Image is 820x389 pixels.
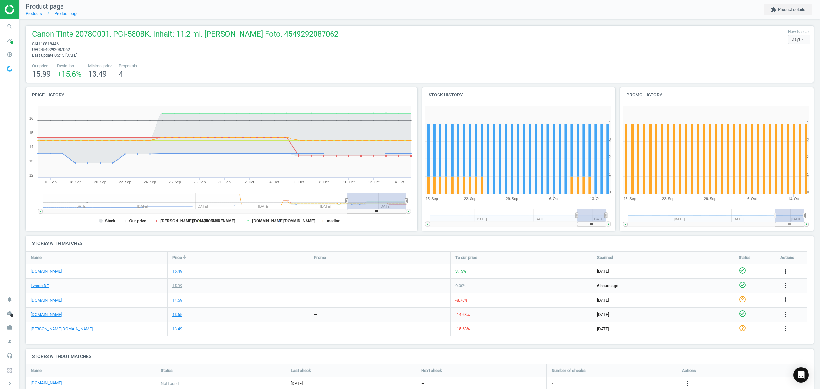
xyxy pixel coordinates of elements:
span: sku : [32,41,41,46]
i: notifications [4,293,16,305]
span: 3.13 % [455,269,466,274]
i: help_outline [739,295,746,303]
tspan: 6. Oct [294,180,304,184]
tspan: 15. Sep [425,197,438,201]
i: work [4,321,16,334]
tspan: 13. Oct [590,197,601,201]
a: [DOMAIN_NAME] [31,269,62,274]
text: 0 [807,190,809,194]
div: 14.59 [172,297,182,303]
tspan: 28. Sep [193,180,206,184]
label: How to scale [788,29,810,35]
span: Our price [32,63,51,69]
span: -14.63 % [455,312,470,317]
i: more_vert [782,282,790,289]
span: -8.76 % [455,298,468,302]
tspan: 6. Oct [549,197,558,201]
tspan: 10. Oct [343,180,354,184]
div: Open Intercom Messenger [793,367,809,383]
tspan: 26. Sep [169,180,181,184]
div: — [314,326,317,332]
span: Minimal price [88,63,112,69]
span: 15.99 [32,70,51,79]
span: [DATE] [291,381,411,386]
tspan: 29. Sep [506,197,518,201]
text: 3 [807,137,809,141]
span: Actions [682,368,696,374]
span: 4549292087062 [41,47,70,52]
tspan: 8. Oct [319,180,329,184]
span: Deviation [57,63,82,69]
button: more_vert [782,325,790,333]
h4: Stores without matches [26,349,814,364]
i: arrow_downward [182,254,187,260]
i: chevron_right [6,379,13,387]
span: 13.49 [88,70,107,79]
span: [DATE] [597,312,729,318]
text: 3 [609,137,611,141]
button: chevron_right [2,379,18,387]
tspan: Our price [129,219,146,223]
span: 0.00 % [455,283,466,288]
span: -15.63 % [455,327,470,331]
div: 13.49 [172,326,182,332]
tspan: [DOMAIN_NAME] [283,219,315,223]
button: more_vert [782,296,790,304]
span: Next check [421,368,442,374]
i: check_circle_outline [739,281,746,289]
h4: Stores with matches [26,236,814,251]
i: check_circle_outline [739,310,746,318]
a: Products [26,11,42,16]
span: Proposals [119,63,137,69]
span: Product page [26,3,64,10]
span: Actions [780,255,794,261]
span: — [421,381,424,386]
span: +15.6 % [57,70,82,79]
button: more_vert [782,267,790,276]
span: Last check [291,368,311,374]
span: Last update 05:15 [DATE] [32,53,77,58]
text: 4 [807,120,809,124]
div: — [314,283,317,289]
span: 4 [119,70,123,79]
tspan: Stack [105,219,115,223]
text: 16 [29,116,33,120]
text: 2 [609,155,611,159]
i: timeline [4,34,16,46]
span: 4 [552,381,554,386]
tspan: [DOMAIN_NAME] [204,219,235,223]
h4: Promo history [620,87,814,103]
text: 15 [29,131,33,135]
i: check_circle_outline [739,267,746,274]
span: Name [31,255,42,261]
span: Not found [161,381,179,386]
i: search [4,20,16,32]
i: cloud_done [4,307,16,319]
tspan: median [327,219,340,223]
button: more_vert [782,282,790,290]
h4: Price history [26,87,417,103]
i: more_vert [684,379,691,387]
i: headset_mic [4,350,16,362]
i: more_vert [782,325,790,333]
span: [DATE] [597,326,729,332]
span: [DATE] [597,269,729,274]
div: — [314,269,317,274]
i: extension [771,7,776,12]
tspan: 4. Oct [270,180,279,184]
span: Scanned [597,255,613,261]
text: 1 [609,172,611,176]
img: ajHJNr6hYgQAAAAASUVORK5CYII= [5,5,50,14]
tspan: 2. Oct [245,180,254,184]
span: upc : [32,47,41,52]
span: 6 hours ago [597,283,729,289]
span: Price [172,255,182,261]
tspan: 20. Sep [94,180,106,184]
div: — [314,312,317,318]
a: [DOMAIN_NAME] [31,380,62,385]
div: 15.99 [172,283,182,289]
div: 16.49 [172,269,182,274]
tspan: 13. Oct [788,197,799,201]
